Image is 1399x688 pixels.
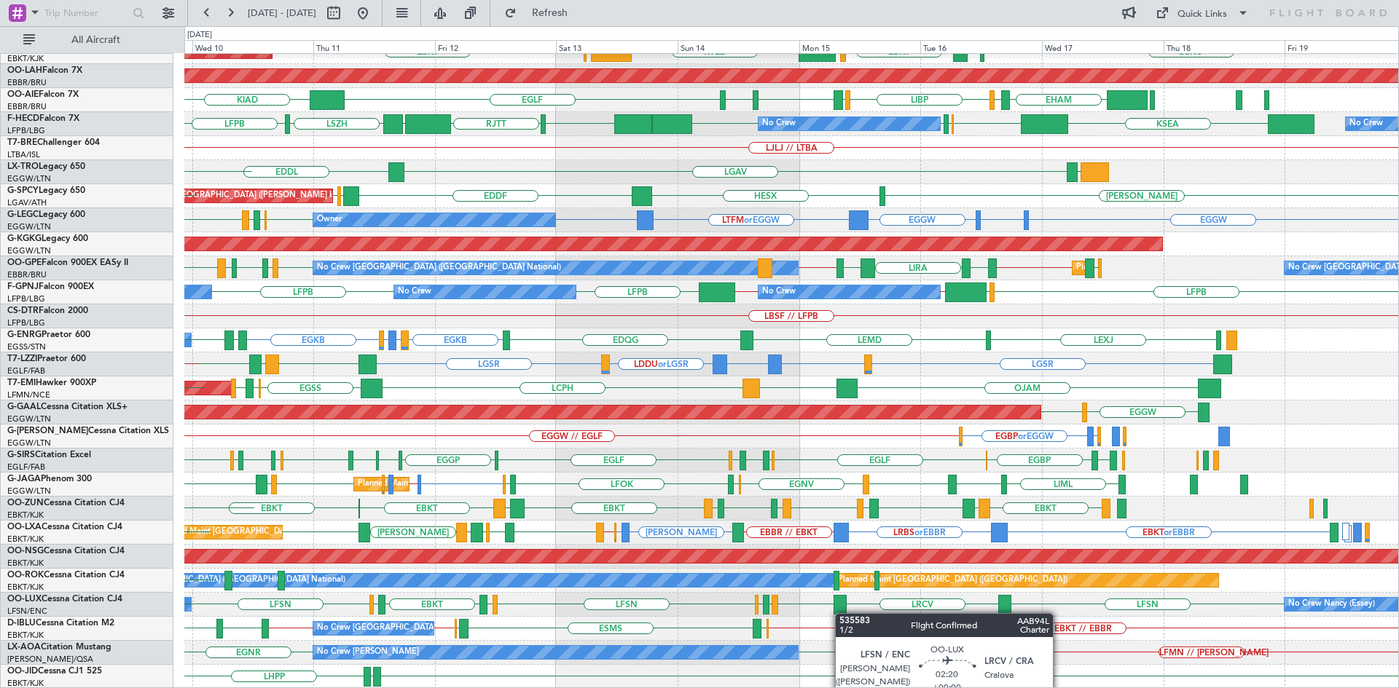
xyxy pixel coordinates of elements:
a: LFPB/LBG [7,125,45,136]
div: Unplanned Maint [GEOGRAPHIC_DATA] ([PERSON_NAME] Intl) [107,185,343,207]
a: EGLF/FAB [7,462,45,472]
div: [DATE] [187,29,212,41]
a: EGSS/STN [7,341,46,352]
a: G-JAGAPhenom 300 [7,475,92,483]
a: OO-LXACessna Citation CJ4 [7,523,122,531]
a: EBKT/KJK [7,630,44,641]
a: EGLF/FAB [7,365,45,376]
a: OO-AIEFalcon 7X [7,90,79,99]
span: G-ENRG [7,331,42,339]
span: T7-BRE [7,138,37,147]
span: OO-GPE [7,258,42,267]
div: No Crew [762,113,796,135]
button: All Aircraft [16,28,158,52]
a: LFPB/LBG [7,293,45,304]
a: T7-EMIHawker 900XP [7,379,96,387]
span: G-SPCY [7,186,39,195]
div: A/C Unavailable [GEOGRAPHIC_DATA] ([GEOGRAPHIC_DATA] National) [74,569,345,591]
div: No Crew [GEOGRAPHIC_DATA] ([GEOGRAPHIC_DATA] National) [317,617,561,639]
button: Refresh [498,1,585,25]
div: Wed 17 [1042,40,1164,53]
span: LX-TRO [7,162,39,171]
a: OO-LUXCessna Citation CJ4 [7,595,122,604]
a: LGAV/ATH [7,197,47,208]
div: Mon 15 [799,40,921,53]
a: OO-JIDCessna CJ1 525 [7,667,102,676]
a: EBKT/KJK [7,510,44,521]
a: D-IBLUCessna Citation M2 [7,619,114,628]
a: G-ENRGPraetor 600 [7,331,90,339]
a: EBKT/KJK [7,534,44,545]
a: EBBR/BRU [7,101,47,112]
a: G-[PERSON_NAME]Cessna Citation XLS [7,427,169,435]
a: LX-TROLegacy 650 [7,162,85,171]
a: OO-ZUNCessna Citation CJ4 [7,499,125,507]
div: Thu 11 [313,40,435,53]
span: G-KGKG [7,234,42,243]
a: T7-BREChallenger 604 [7,138,100,147]
button: Quick Links [1148,1,1256,25]
span: All Aircraft [38,35,154,45]
span: G-JAGA [7,475,41,483]
a: CS-DTRFalcon 2000 [7,307,88,315]
span: OO-JID [7,667,38,676]
a: EGGW/LTN [7,221,51,232]
span: G-GAAL [7,403,41,411]
span: F-GPNJ [7,282,39,291]
a: OO-GPEFalcon 900EX EASy II [7,258,128,267]
a: F-HECDFalcon 7X [7,114,79,123]
a: OO-NSGCessna Citation CJ4 [7,547,125,555]
a: [PERSON_NAME]/QSA [7,654,93,665]
div: No Crew [762,281,796,303]
div: Owner [317,209,342,231]
span: CS-DTR [7,307,39,315]
span: T7-LZZI [7,355,37,363]
span: OO-LXA [7,523,42,531]
a: LFMN/NCE [7,390,50,400]
a: LTBA/ISL [7,149,40,160]
div: No Crew [GEOGRAPHIC_DATA] ([GEOGRAPHIC_DATA] National) [317,257,561,279]
a: OO-ROKCessna Citation CJ4 [7,571,125,580]
a: G-GAALCessna Citation XLS+ [7,403,128,411]
a: G-SIRSCitation Excel [7,451,91,459]
a: EGGW/LTN [7,438,51,448]
span: OO-NSG [7,547,44,555]
span: LX-AOA [7,643,41,652]
a: EGGW/LTN [7,414,51,424]
span: D-IBLU [7,619,36,628]
span: OO-ROK [7,571,44,580]
div: No Crew [398,281,431,303]
a: F-GPNJFalcon 900EX [7,282,94,291]
input: Trip Number [44,2,128,24]
div: Sat 13 [556,40,678,53]
a: EBKT/KJK [7,582,44,593]
span: G-SIRS [7,451,35,459]
span: G-[PERSON_NAME] [7,427,88,435]
span: G-LEGC [7,210,39,219]
a: EGGW/LTN [7,245,51,256]
span: OO-ZUN [7,499,44,507]
div: Sun 14 [678,40,799,53]
a: G-LEGCLegacy 600 [7,210,85,219]
a: LFSN/ENC [7,606,47,617]
div: No Crew Nancy (Essey) [1288,593,1375,615]
div: Planned Maint [GEOGRAPHIC_DATA] ([GEOGRAPHIC_DATA] National) [1076,257,1340,279]
a: EGGW/LTN [7,173,51,184]
span: F-HECD [7,114,39,123]
a: T7-LZZIPraetor 600 [7,355,86,363]
span: OO-AIE [7,90,39,99]
span: [DATE] - [DATE] [248,7,316,20]
span: T7-EMI [7,379,36,387]
span: OO-LUX [7,595,42,604]
a: G-SPCYLegacy 650 [7,186,85,195]
a: EBBR/BRU [7,269,47,280]
a: G-KGKGLegacy 600 [7,234,88,243]
div: Planned Maint [GEOGRAPHIC_DATA] ([GEOGRAPHIC_DATA]) [838,569,1067,591]
a: LFPB/LBG [7,317,45,328]
span: OO-LAH [7,66,42,75]
span: Refresh [520,8,581,18]
div: Planned Maint [GEOGRAPHIC_DATA] ([GEOGRAPHIC_DATA]) [358,473,587,495]
a: EBKT/KJK [7,558,44,569]
div: Thu 18 [1164,40,1285,53]
div: No Crew [PERSON_NAME] [317,641,419,663]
